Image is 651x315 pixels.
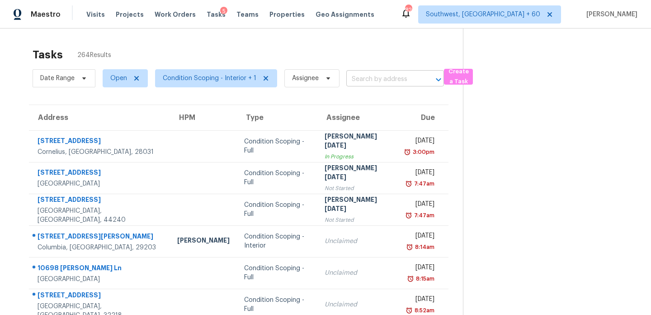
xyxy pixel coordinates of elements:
[448,67,468,87] span: Create a Task
[236,10,259,19] span: Teams
[406,306,413,315] img: Overdue Alarm Icon
[412,179,434,188] div: 7:47am
[411,148,434,157] div: 3:00pm
[38,179,163,188] div: [GEOGRAPHIC_DATA]
[406,243,413,252] img: Overdue Alarm Icon
[155,10,196,19] span: Work Orders
[325,152,392,161] div: In Progress
[404,148,411,157] img: Overdue Alarm Icon
[407,274,414,283] img: Overdue Alarm Icon
[38,136,163,148] div: [STREET_ADDRESS]
[86,10,105,19] span: Visits
[244,296,310,314] div: Condition Scoping - Full
[317,105,399,130] th: Assignee
[170,105,237,130] th: HPM
[346,72,419,86] input: Search by address
[33,50,63,59] h2: Tasks
[244,264,310,282] div: Condition Scoping - Full
[38,243,163,252] div: Columbia, [GEOGRAPHIC_DATA], 29203
[38,148,163,157] div: Cornelius, [GEOGRAPHIC_DATA], 28031
[406,231,434,243] div: [DATE]
[244,137,310,155] div: Condition Scoping - Full
[269,10,305,19] span: Properties
[40,74,75,83] span: Date Range
[177,236,230,247] div: [PERSON_NAME]
[38,195,163,206] div: [STREET_ADDRESS]
[399,105,448,130] th: Due
[325,300,392,309] div: Unclaimed
[405,5,411,14] div: 824
[325,195,392,215] div: [PERSON_NAME][DATE]
[325,184,392,193] div: Not Started
[38,275,163,284] div: [GEOGRAPHIC_DATA]
[413,243,434,252] div: 8:14am
[38,291,163,302] div: [STREET_ADDRESS]
[432,73,445,86] button: Open
[220,7,227,16] div: 5
[412,211,434,220] div: 7:47am
[325,268,392,277] div: Unclaimed
[405,211,412,220] img: Overdue Alarm Icon
[77,51,111,60] span: 264 Results
[31,10,61,19] span: Maestro
[116,10,144,19] span: Projects
[292,74,319,83] span: Assignee
[406,295,434,306] div: [DATE]
[110,74,127,83] span: Open
[444,69,473,85] button: Create a Task
[244,169,310,187] div: Condition Scoping - Full
[38,263,163,275] div: 10698 [PERSON_NAME] Ln
[406,136,434,148] div: [DATE]
[207,11,226,18] span: Tasks
[244,200,310,219] div: Condition Scoping - Full
[406,200,434,211] div: [DATE]
[406,168,434,179] div: [DATE]
[38,232,163,243] div: [STREET_ADDRESS][PERSON_NAME]
[325,132,392,152] div: [PERSON_NAME][DATE]
[163,74,256,83] span: Condition Scoping - Interior + 1
[325,215,392,224] div: Not Started
[325,237,392,246] div: Unclaimed
[38,206,163,224] div: [GEOGRAPHIC_DATA], [GEOGRAPHIC_DATA], 44240
[413,306,434,315] div: 8:52am
[316,10,374,19] span: Geo Assignments
[406,263,434,274] div: [DATE]
[325,163,392,184] div: [PERSON_NAME][DATE]
[244,232,310,250] div: Condition Scoping - Interior
[29,105,170,130] th: Address
[583,10,637,19] span: [PERSON_NAME]
[237,105,317,130] th: Type
[426,10,540,19] span: Southwest, [GEOGRAPHIC_DATA] + 60
[414,274,434,283] div: 8:15am
[38,168,163,179] div: [STREET_ADDRESS]
[405,179,412,188] img: Overdue Alarm Icon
